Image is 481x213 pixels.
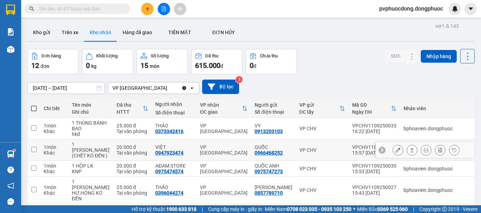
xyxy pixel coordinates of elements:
[7,150,14,158] img: warehouse-icon
[44,106,65,111] div: Chi tiết
[255,144,292,150] div: QUỐC
[255,102,292,108] div: Người gửi
[44,150,65,156] div: Khác
[255,184,292,190] div: KIM THOA
[6,5,15,15] img: logo-vxr
[117,102,143,108] div: Đã thu
[44,144,65,150] div: 1 món
[117,163,148,169] div: 20.000 đ
[404,166,468,171] div: bphoavien.dongphuoc
[7,198,14,205] span: message
[255,163,292,169] div: QUỐC ANH
[377,206,408,212] strong: 0369 525 060
[255,169,283,174] div: 0975747273
[72,102,110,108] div: Tên món
[72,179,110,190] div: 1 THÙNG SỮA
[208,205,263,213] span: Cung cấp máy in - giấy in:
[161,6,166,11] span: file-add
[91,63,96,69] span: kg
[385,50,406,62] button: SMS
[72,163,110,169] div: 1 HỘP LK
[407,145,417,155] div: Giao hàng
[191,49,242,74] button: Đã thu615.000đ
[137,49,188,74] button: Số lượng15món
[174,3,186,15] button: aim
[72,169,110,174] div: KNP
[117,123,148,129] div: 25.000 đ
[200,102,242,108] div: VP nhận
[155,150,183,156] div: 0947923474
[404,106,468,111] div: Nhân viên
[352,123,396,129] div: VPCHV1109250033
[468,6,474,12] span: caret-down
[353,208,355,211] span: ⚪️
[7,182,14,189] span: notification
[296,99,349,118] th: Toggle SortBy
[82,49,133,74] button: Khối lượng0kg
[117,144,148,150] div: 20.000 đ
[250,61,254,70] span: 0
[168,84,169,92] input: Selected VP Phước Đông.
[44,129,65,134] div: Khác
[352,144,396,150] div: VPCHV1109250031
[349,99,400,118] th: Toggle SortBy
[352,190,396,196] div: 15:43 [DATE]
[435,22,459,30] div: ver 1.8.143
[287,206,351,212] strong: 0708 023 035 - 0935 103 250
[255,123,292,129] div: VY
[200,144,248,156] div: VP [GEOGRAPHIC_DATA]
[140,61,148,70] span: 15
[84,24,117,41] button: Kho nhận
[44,190,65,196] div: Khác
[158,3,170,15] button: file-add
[260,54,278,58] div: Chưa thu
[404,126,468,131] div: bphoavien.dongphuoc
[177,6,182,11] span: aim
[220,63,223,69] span: đ
[44,184,65,190] div: 1 món
[117,184,148,190] div: 25.000 đ
[72,120,110,131] div: 1 THÙNG BÁNH BAO
[246,49,297,74] button: Chưa thu0đ
[112,84,167,92] div: VP [GEOGRAPHIC_DATA]
[352,109,391,115] div: Ngày ĐH
[31,61,39,70] span: 12
[155,110,193,115] div: Số điện thoại
[255,150,283,156] div: 0966468252
[255,190,283,196] div: 0857789710
[72,131,110,137] div: hkđ
[7,167,14,173] span: question-circle
[200,109,242,115] div: ĐC giao
[29,6,34,11] span: search
[39,5,122,13] input: Tìm tên, số ĐT hoặc mã đơn
[200,123,248,134] div: VP [GEOGRAPHIC_DATA]
[168,30,191,35] span: TIỀN MẶT
[56,24,84,41] button: Trên xe
[299,109,339,115] div: ĐC lấy
[117,109,143,115] div: HTTT
[96,54,118,58] div: Khối lượng
[117,190,148,196] div: Tại văn phòng
[40,63,49,69] span: đơn
[200,184,248,196] div: VP [GEOGRAPHIC_DATA]
[44,123,65,129] div: 1 món
[202,80,239,94] button: Bộ lọc
[155,101,193,107] div: Người nhận
[42,54,61,58] div: Đơn hàng
[200,163,248,174] div: VP [GEOGRAPHIC_DATA]
[155,190,183,196] div: 0396044274
[352,163,396,169] div: VPCHV1109250030
[352,102,391,108] div: Mã GD
[72,109,110,115] div: Ghi chú
[117,129,148,134] div: Tại văn phòng
[464,3,477,15] button: caret-down
[166,206,196,212] strong: 1900 633 818
[155,169,183,174] div: 0975474574
[236,76,243,83] sup: 3
[7,28,14,36] img: solution-icon
[202,205,203,213] span: |
[374,4,449,13] span: pvphuocdong.dongphuoc
[155,163,193,169] div: AĐAM STORE
[421,50,457,63] button: Nhập hàng
[393,145,403,155] div: Sửa đơn hàng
